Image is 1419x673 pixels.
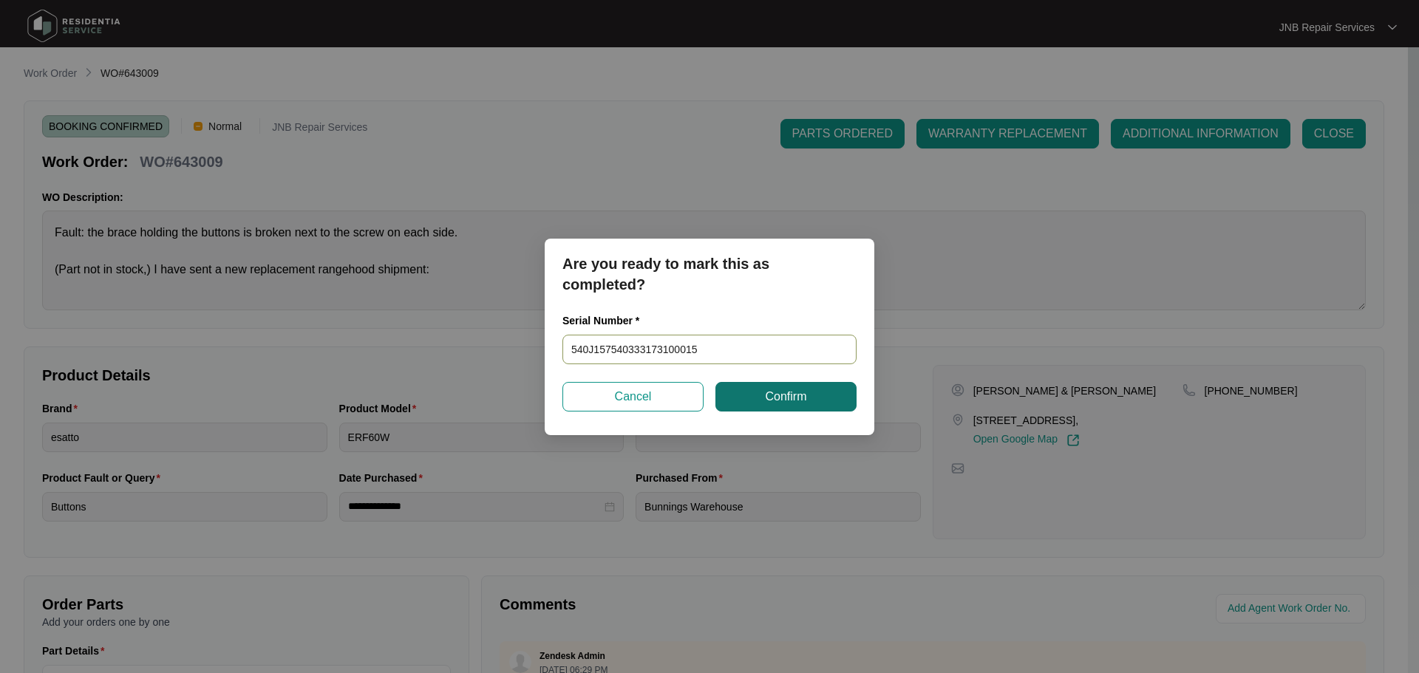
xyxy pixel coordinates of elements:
p: completed? [562,274,857,295]
span: Cancel [615,388,652,406]
button: Confirm [715,382,857,411]
label: Serial Number * [562,313,650,328]
p: Are you ready to mark this as [562,253,857,274]
span: Confirm [765,388,806,406]
button: Cancel [562,382,704,411]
